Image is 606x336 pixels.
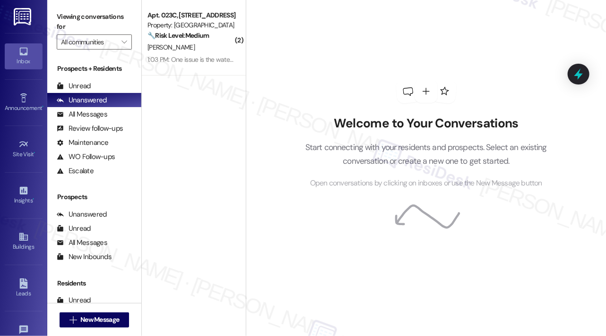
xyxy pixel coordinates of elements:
div: Unanswered [57,210,107,219]
a: Inbox [5,43,43,69]
input: All communities [61,34,117,50]
span: Open conversations by clicking on inboxes or use the New Message button [310,177,542,189]
i:  [121,38,127,46]
div: WO Follow-ups [57,152,115,162]
span: • [33,196,34,202]
h2: Welcome to Your Conversations [291,116,562,131]
p: Start connecting with your residents and prospects. Select an existing conversation or create a n... [291,141,562,168]
div: Unread [57,295,91,305]
div: Residents [47,278,141,288]
a: Site Visit • [5,136,43,162]
div: New Inbounds [57,252,112,262]
span: • [42,103,43,110]
button: New Message [60,312,130,328]
div: Prospects + Residents [47,64,141,74]
div: All Messages [57,109,107,119]
a: Buildings [5,229,43,254]
div: Prospects [47,192,141,202]
div: Unread [57,81,91,91]
div: Escalate [57,166,94,176]
a: Leads [5,276,43,301]
a: Insights • [5,183,43,208]
div: Review follow-ups [57,124,123,134]
strong: 🔧 Risk Level: Medium [147,31,209,40]
img: ResiDesk Logo [14,8,33,25]
div: Property: [GEOGRAPHIC_DATA] [147,20,235,30]
i:  [69,316,77,324]
span: New Message [80,315,119,325]
div: 1:03 PM: One issue is the water that settles outside on the adjacent curb after it rains leaving ... [147,55,462,64]
div: Unanswered [57,95,107,105]
div: Maintenance [57,138,109,148]
div: All Messages [57,238,107,248]
span: • [34,150,35,156]
div: Apt. 023C, [STREET_ADDRESS] [147,10,235,20]
label: Viewing conversations for [57,9,132,34]
div: Unread [57,224,91,234]
span: [PERSON_NAME] [147,43,195,51]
